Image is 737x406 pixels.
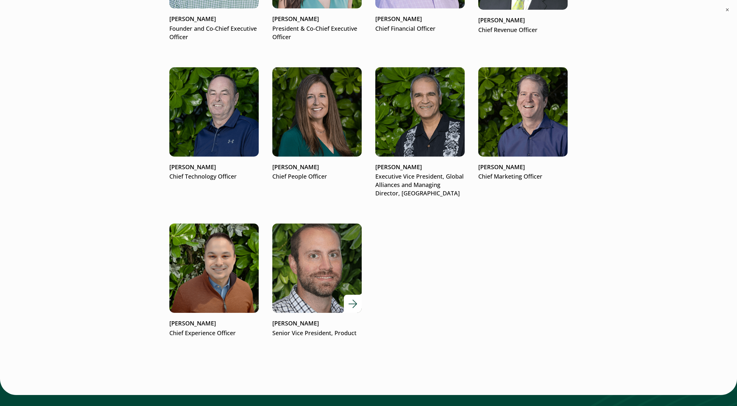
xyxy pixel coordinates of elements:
a: Kim Hiler[PERSON_NAME]Chief People Officer [272,67,362,181]
p: Founder and Co-Chief Executive Officer [169,25,259,41]
img: Haresh Gangwani [375,67,465,157]
img: Tom Russell [478,67,568,157]
a: [PERSON_NAME]Senior Vice President, Product [272,224,362,337]
a: Tom Russell[PERSON_NAME]Chief Marketing Officer [478,67,568,181]
p: Chief Technology Officer [169,172,259,181]
p: Chief Financial Officer [375,25,465,33]
p: President & Co-Chief Executive Officer [272,25,362,41]
p: Senior Vice President, Product [272,329,362,337]
img: Kim Hiler [272,67,362,157]
a: Haresh Gangwani[PERSON_NAME]Executive Vice President, Global Alliances and Managing Director, [GE... [375,67,465,198]
p: Chief Revenue Officer [478,26,568,34]
p: Executive Vice President, Global Alliances and Managing Director, [GEOGRAPHIC_DATA] [375,172,465,198]
button: × [724,6,731,13]
a: [PERSON_NAME]Chief Experience Officer [169,224,259,337]
p: [PERSON_NAME] [478,16,568,25]
p: [PERSON_NAME] [375,163,465,171]
p: [PERSON_NAME] [272,163,362,171]
p: [PERSON_NAME] [272,319,362,328]
p: [PERSON_NAME] [169,319,259,328]
p: Chief Marketing Officer [478,172,568,181]
a: Kevin Wilson[PERSON_NAME]Chief Technology Officer [169,67,259,181]
img: Kevin Wilson [169,67,259,157]
p: Chief People Officer [272,172,362,181]
p: [PERSON_NAME] [169,163,259,171]
p: Chief Experience Officer [169,329,259,337]
p: [PERSON_NAME] [478,163,568,171]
